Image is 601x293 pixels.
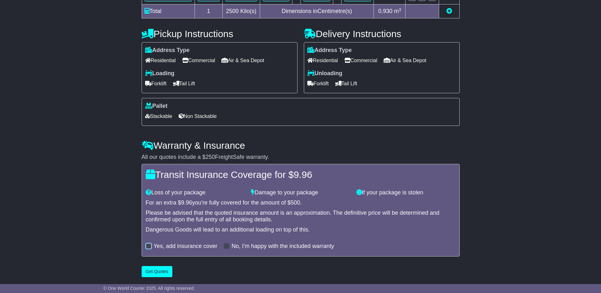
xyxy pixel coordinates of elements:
sup: 3 [399,7,401,12]
span: 2500 [226,8,239,14]
h4: Warranty & Insurance [142,140,460,151]
label: Yes, add insurance cover [154,243,217,250]
label: Unloading [307,70,342,77]
h4: Delivery Instructions [304,29,460,39]
span: 9.96 [181,199,192,206]
span: Residential [307,55,338,65]
td: Total [142,4,195,18]
span: Forklift [307,79,329,88]
span: Forklift [145,79,167,88]
div: If your package is stolen [353,189,459,196]
span: Tail Lift [173,79,195,88]
div: Dangerous Goods will lead to an additional loading on top of this. [146,226,456,233]
span: 500 [291,199,300,206]
h4: Pickup Instructions [142,29,297,39]
span: Commercial [182,55,215,65]
h4: Transit Insurance Coverage for $ [146,169,456,180]
div: For an extra $ you're fully covered for the amount of $ . [146,199,456,206]
button: Get Quotes [142,266,173,277]
span: Commercial [344,55,377,65]
span: Non Stackable [179,111,217,121]
span: 0.930 [378,8,393,14]
span: Air & Sea Depot [221,55,264,65]
div: Please be advised that the quoted insurance amount is an approximation. The definitive price will... [146,210,456,223]
label: Address Type [145,47,190,54]
div: All our quotes include a $ FreightSafe warranty. [142,154,460,161]
span: 250 [206,154,215,160]
span: Residential [145,55,176,65]
label: Address Type [307,47,352,54]
span: m [394,8,401,14]
span: 9.96 [294,169,312,180]
label: Pallet [145,103,168,110]
a: Add new item [446,8,452,14]
td: Kilo(s) [222,4,260,18]
div: Loss of your package [143,189,248,196]
td: Dimensions in Centimetre(s) [260,4,374,18]
span: Tail Lift [335,79,357,88]
div: Damage to your package [248,189,353,196]
label: Loading [145,70,175,77]
span: © One World Courier 2025. All rights reserved. [103,286,195,291]
span: Stackable [145,111,172,121]
td: 1 [195,4,222,18]
label: No, I'm happy with the included warranty [232,243,334,250]
span: Air & Sea Depot [384,55,426,65]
